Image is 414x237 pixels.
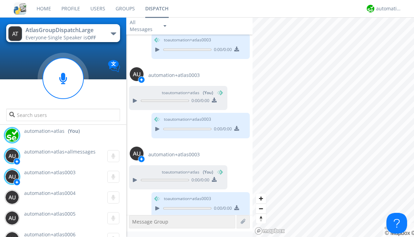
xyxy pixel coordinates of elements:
button: Zoom out [256,204,266,214]
img: d2d01cd9b4174d08988066c6d424eccd [367,5,374,12]
span: to automation+atlas0003 [164,116,211,122]
img: 373638.png [130,67,144,81]
span: OFF [87,34,96,41]
span: 0:00 / 0:00 [189,98,209,105]
span: 0:00 / 0:00 [211,205,232,213]
button: Toggle attribution [385,227,390,229]
img: download media button [212,98,217,102]
span: automation+atlas0003 [24,169,76,176]
span: to automation+atlas0003 [164,37,211,43]
iframe: Toggle Customer Support [386,213,407,234]
a: Mapbox [385,230,410,236]
span: 0:00 / 0:00 [211,126,232,134]
span: automation+atlas0004 [24,190,76,196]
img: d2d01cd9b4174d08988066c6d424eccd [5,128,19,142]
div: automation+atlas [376,5,402,12]
span: automation+atlas0003 [148,72,200,79]
img: Translation enabled [108,60,120,72]
img: download media button [212,177,217,182]
span: automation+atlas [24,128,65,135]
span: to automation+atlas0003 [164,196,211,202]
img: cddb5a64eb264b2086981ab96f4c1ba7 [14,2,26,15]
button: Zoom in [256,194,266,204]
input: Search users [6,109,120,121]
img: 373638.png [5,170,19,184]
span: automation+atlas+allmessages [24,148,96,155]
img: 373638.png [5,190,19,204]
img: 373638.png [130,147,144,160]
div: Everyone · [26,34,103,41]
a: Mapbox logo [255,227,285,235]
span: (You) [203,169,213,175]
span: to automation+atlas [162,90,213,96]
div: All Messages [130,19,157,33]
span: 0:00 / 0:00 [211,47,232,54]
div: AtlasGroupDispatchLarge [26,26,103,34]
button: AtlasGroupDispatchLargeEveryone·Single Speaker isOFF [6,24,120,42]
span: automation+atlas0005 [24,210,76,217]
div: (You) [68,128,80,135]
button: Reset bearing to north [256,214,266,224]
span: to automation+atlas [162,169,213,175]
img: caret-down-sm.svg [164,25,166,27]
span: Single Speaker is [48,34,96,41]
img: download media button [234,205,239,210]
img: download media button [234,47,239,51]
span: (You) [203,90,213,96]
img: 373638.png [8,26,22,41]
span: automation+atlas0003 [148,151,200,158]
span: 0:00 / 0:00 [189,177,209,185]
img: 373638.png [5,211,19,225]
img: 373638.png [5,149,19,163]
img: download media button [234,126,239,131]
